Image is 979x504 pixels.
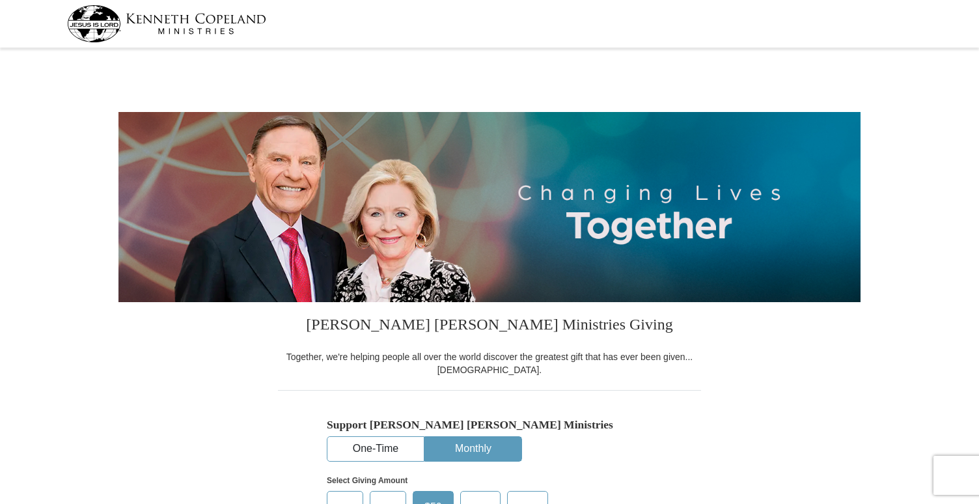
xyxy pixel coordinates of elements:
button: One-Time [327,437,424,461]
img: kcm-header-logo.svg [67,5,266,42]
div: Together, we're helping people all over the world discover the greatest gift that has ever been g... [278,350,701,376]
strong: Select Giving Amount [327,476,407,485]
button: Monthly [425,437,521,461]
h5: Support [PERSON_NAME] [PERSON_NAME] Ministries [327,418,652,432]
h3: [PERSON_NAME] [PERSON_NAME] Ministries Giving [278,302,701,350]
